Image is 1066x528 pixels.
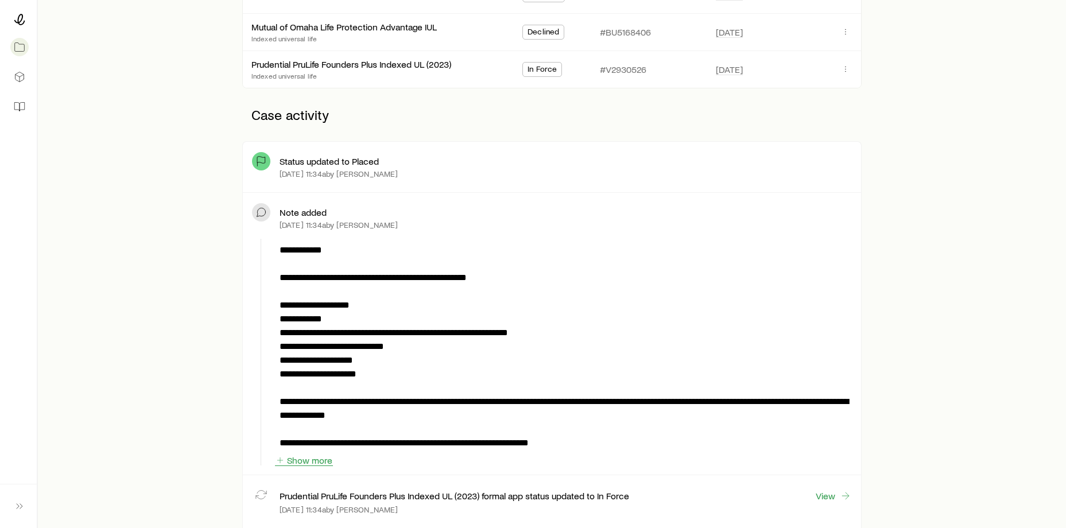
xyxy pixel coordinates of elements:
[275,455,333,466] button: Show more
[251,34,437,43] p: Indexed universal life
[242,98,862,132] p: Case activity
[815,490,852,502] a: View
[280,169,398,178] p: [DATE] 11:34a by [PERSON_NAME]
[528,27,559,39] span: Declined
[280,220,398,230] p: [DATE] 11:34a by [PERSON_NAME]
[716,26,743,38] span: [DATE]
[716,64,743,75] span: [DATE]
[251,71,451,80] p: Indexed universal life
[280,207,327,218] p: Note added
[251,21,437,33] div: Mutual of Omaha Life Protection Advantage IUL
[280,505,398,514] p: [DATE] 11:34a by [PERSON_NAME]
[251,21,437,32] a: Mutual of Omaha Life Protection Advantage IUL
[251,59,451,69] a: Prudential PruLife Founders Plus Indexed UL (2023)
[280,156,379,167] p: Status updated to Placed
[251,59,451,71] div: Prudential PruLife Founders Plus Indexed UL (2023)
[280,490,629,502] p: Prudential PruLife Founders Plus Indexed UL (2023) formal app status updated to In Force
[600,26,651,38] p: #BU5168406
[528,64,557,76] span: In Force
[600,64,646,75] p: #V2930526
